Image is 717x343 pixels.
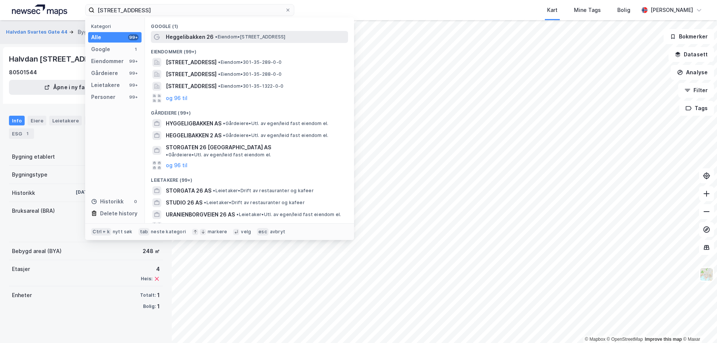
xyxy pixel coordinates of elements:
[679,101,714,116] button: Tags
[12,4,67,16] img: logo.a4113a55bc3d86da70a041830d287a7e.svg
[166,222,187,231] button: og 96 til
[91,24,142,29] div: Kategori
[100,209,137,218] div: Delete history
[91,33,101,42] div: Alle
[213,188,313,194] span: Leietaker • Drift av restauranter og kafeer
[28,116,46,125] div: Eiere
[208,229,227,235] div: markere
[9,68,37,77] div: 80501544
[24,130,31,137] div: 1
[128,94,139,100] div: 99+
[241,229,251,235] div: velg
[645,337,682,342] a: Improve this map
[270,229,285,235] div: avbryt
[12,188,35,197] div: Historikk
[12,152,55,161] div: Bygning etablert
[141,265,160,274] div: 4
[218,59,282,65] span: Eiendom • 301-35-289-0-0
[547,6,558,15] div: Kart
[218,83,220,89] span: •
[223,121,225,126] span: •
[143,247,160,256] div: 248 ㎡
[223,132,225,138] span: •
[678,83,714,98] button: Filter
[218,71,282,77] span: Eiendom • 301-35-288-0-0
[9,116,25,125] div: Info
[145,43,354,56] div: Eiendommer (99+)
[166,58,217,67] span: [STREET_ADDRESS]
[12,170,47,179] div: Bygningstype
[133,46,139,52] div: 1
[651,6,693,15] div: [PERSON_NAME]
[671,65,714,80] button: Analyse
[141,276,152,282] div: Heis:
[9,128,34,139] div: ESG
[574,6,601,15] div: Mine Tags
[145,104,354,118] div: Gårdeiere (99+)
[143,303,156,309] div: Bolig:
[139,228,150,236] div: tab
[617,6,630,15] div: Bolig
[585,337,605,342] a: Mapbox
[699,267,714,281] img: Z
[166,161,187,170] button: og 96 til
[215,34,217,40] span: •
[140,292,156,298] div: Totalt:
[166,143,271,152] span: STORGATEN 26 [GEOGRAPHIC_DATA] AS
[12,291,32,300] div: Enheter
[128,70,139,76] div: 99+
[166,152,168,158] span: •
[12,247,62,256] div: Bebygd areal (BYA)
[223,121,328,127] span: Gårdeiere • Utl. av egen/leid fast eiendom el.
[94,4,285,16] input: Søk på adresse, matrikkel, gårdeiere, leietakere eller personer
[218,71,220,77] span: •
[166,70,217,79] span: [STREET_ADDRESS]
[166,186,211,195] span: STORGATA 26 AS
[63,189,93,196] div: [DATE]
[236,212,239,217] span: •
[12,265,30,274] div: Etasjer
[9,80,127,95] button: Åpne i ny fane
[157,291,160,300] div: 1
[166,119,221,128] span: HYGGELIGBAKKEN AS
[128,34,139,40] div: 99+
[151,229,186,235] div: neste kategori
[218,59,220,65] span: •
[166,32,214,41] span: Heggelibakken 26
[12,206,55,215] div: Bruksareal (BRA)
[236,212,341,218] span: Leietaker • Utl. av egen/leid fast eiendom el.
[9,53,113,65] div: Halvdan [STREET_ADDRESS]
[166,198,202,207] span: STUDIO 26 AS
[204,200,206,205] span: •
[213,188,215,193] span: •
[166,82,217,91] span: [STREET_ADDRESS]
[91,69,118,78] div: Gårdeiere
[607,337,643,342] a: OpenStreetMap
[91,57,124,66] div: Eiendommer
[91,93,115,102] div: Personer
[128,58,139,64] div: 99+
[91,81,120,90] div: Leietakere
[218,83,283,89] span: Eiendom • 301-35-1322-0-0
[91,45,110,54] div: Google
[166,131,221,140] span: HEGGELIBAKKEN 2 AS
[145,171,354,185] div: Leietakere (99+)
[6,28,69,36] button: Halvdan Svartes Gate 44
[680,307,717,343] iframe: Chat Widget
[91,197,124,206] div: Historikk
[133,199,139,205] div: 0
[91,228,111,236] div: Ctrl + k
[215,34,285,40] span: Eiendom • [STREET_ADDRESS]
[668,47,714,62] button: Datasett
[223,132,328,138] span: Gårdeiere • Utl. av egen/leid fast eiendom el.
[166,152,271,158] span: Gårdeiere • Utl. av egen/leid fast eiendom el.
[204,200,304,206] span: Leietaker • Drift av restauranter og kafeer
[113,229,133,235] div: nytt søk
[49,116,82,125] div: Leietakere
[166,210,235,219] span: URANIENBORGVEIEN 26 AS
[166,94,187,103] button: og 96 til
[257,228,269,236] div: esc
[128,82,139,88] div: 99+
[78,28,98,37] div: Bygning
